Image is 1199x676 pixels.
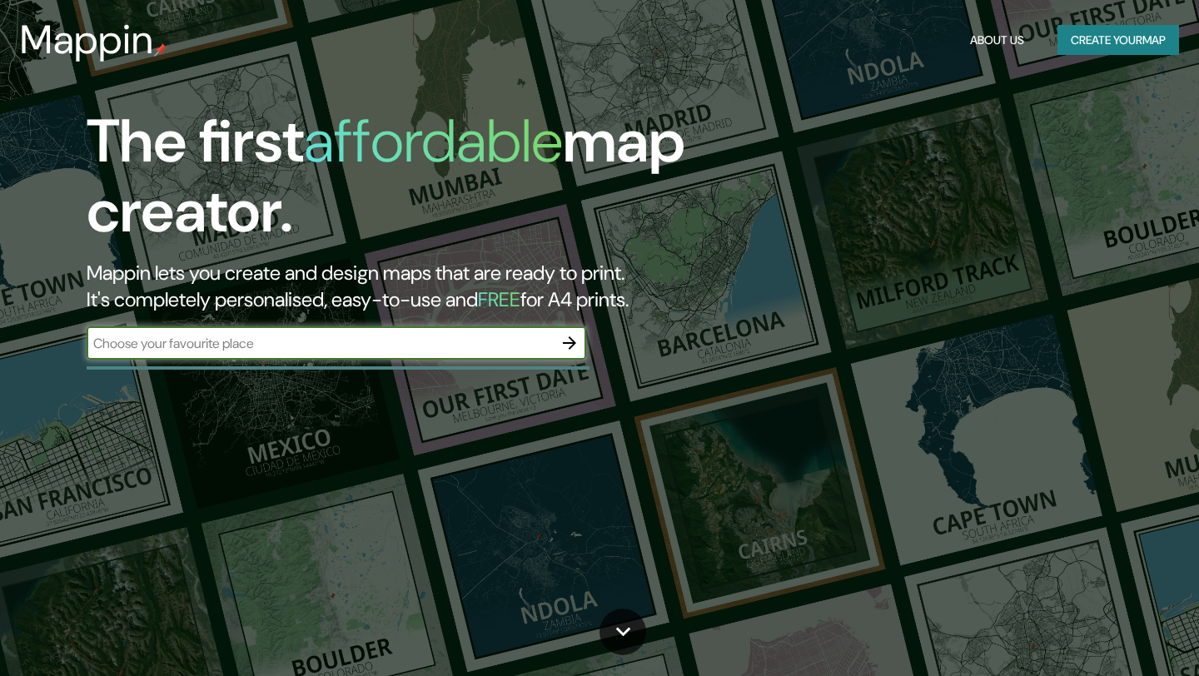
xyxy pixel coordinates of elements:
[87,260,686,313] h2: Mappin lets you create and design maps that are ready to print. It's completely personalised, eas...
[20,17,154,63] h3: Mappin
[154,43,167,57] img: mappin-pin
[87,334,553,353] input: Choose your favourite place
[1057,25,1179,56] button: Create yourmap
[963,25,1031,56] button: About Us
[87,107,686,260] h1: The first map creator.
[478,286,520,312] h5: FREE
[304,102,563,180] h1: affordable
